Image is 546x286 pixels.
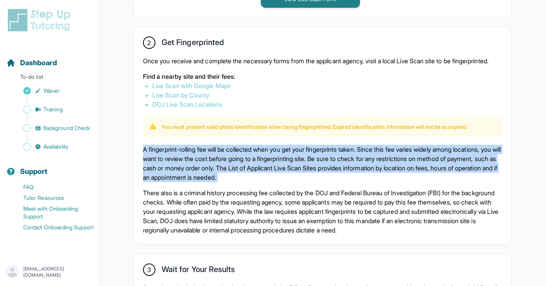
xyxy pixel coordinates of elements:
[6,265,93,279] button: [EMAIL_ADDRESS][DOMAIN_NAME]
[43,87,60,95] span: Waiver
[143,72,502,81] p: Find a nearby site and their fees:
[6,123,99,133] a: Background Check
[6,222,99,233] a: Contact Onboarding Support
[23,266,93,278] p: [EMAIL_ADDRESS][DOMAIN_NAME]
[43,106,63,113] span: Training
[6,8,75,33] img: logo
[6,85,99,96] a: Waiver
[43,124,90,132] span: Background Check
[152,91,209,99] a: Live Scan by County
[162,123,467,131] p: You must present valid photo identification when being fingerprinted. Expired identification info...
[147,265,151,274] span: 3
[162,38,224,50] h2: Get Fingerprinted
[20,166,48,177] span: Support
[6,203,99,222] a: Meet with Onboarding Support
[6,57,57,68] a: Dashboard
[152,101,222,108] a: DOJ Live Scan Locations
[152,82,231,90] a: Live Scan with Google Maps
[143,56,502,66] p: Once you receive and complete the necessary forms from the applicant agency, visit a local Live S...
[6,141,99,152] a: Availability
[162,265,235,277] h2: Wait for Your Results
[6,182,99,192] a: FAQ
[6,104,99,115] a: Training
[147,38,151,47] span: 2
[3,73,96,84] p: To-do list
[6,192,99,203] a: Tutor Resources
[143,188,502,235] p: There also is a criminal history processing fee collected by the DOJ and Federal Bureau of Invest...
[3,45,96,71] button: Dashboard
[20,57,57,68] span: Dashboard
[43,143,68,151] span: Availability
[143,145,502,182] p: A fingerprint-rolling fee will be collected when you get your fingerprints taken. Since this fee ...
[3,154,96,180] button: Support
